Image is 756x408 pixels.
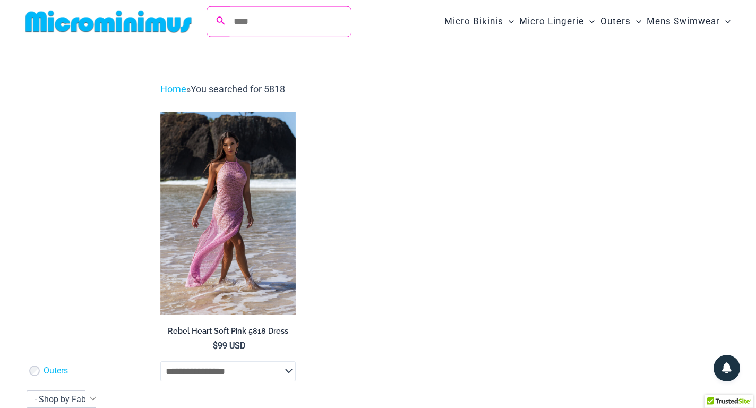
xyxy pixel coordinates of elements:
[442,5,517,38] a: Micro BikinisMenu ToggleMenu Toggle
[226,6,351,37] input: Search Submit
[27,391,100,407] span: - Shop by Fabric
[160,83,186,95] a: Home
[160,112,296,315] a: Rebel Heart Soft Pink 5818 Dress 01Rebel Heart Soft Pink 5818 Dress 04Rebel Heart Soft Pink 5818 ...
[598,5,644,38] a: OutersMenu ToggleMenu Toggle
[160,326,296,340] a: Rebel Heart Soft Pink 5818 Dress
[584,8,595,35] span: Menu Toggle
[519,8,584,35] span: Micro Lingerie
[213,341,246,351] bdi: 99 USD
[503,8,514,35] span: Menu Toggle
[35,394,95,404] span: - Shop by Fabric
[440,4,735,39] nav: Site Navigation
[160,112,296,315] img: Rebel Heart Soft Pink 5818 Dress 01
[21,10,196,33] img: MM SHOP LOGO FLAT
[160,326,296,336] h2: Rebel Heart Soft Pink 5818 Dress
[647,8,720,35] span: Mens Swimwear
[216,15,226,28] a: Search icon link
[27,73,122,285] iframe: TrustedSite Certified
[213,341,218,351] span: $
[191,83,285,95] span: You searched for 5818
[44,365,68,377] a: Outers
[160,83,285,95] span: »
[444,8,503,35] span: Micro Bikinis
[631,8,641,35] span: Menu Toggle
[517,5,597,38] a: Micro LingerieMenu ToggleMenu Toggle
[720,8,731,35] span: Menu Toggle
[27,390,101,408] span: - Shop by Fabric
[644,5,733,38] a: Mens SwimwearMenu ToggleMenu Toggle
[600,8,631,35] span: Outers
